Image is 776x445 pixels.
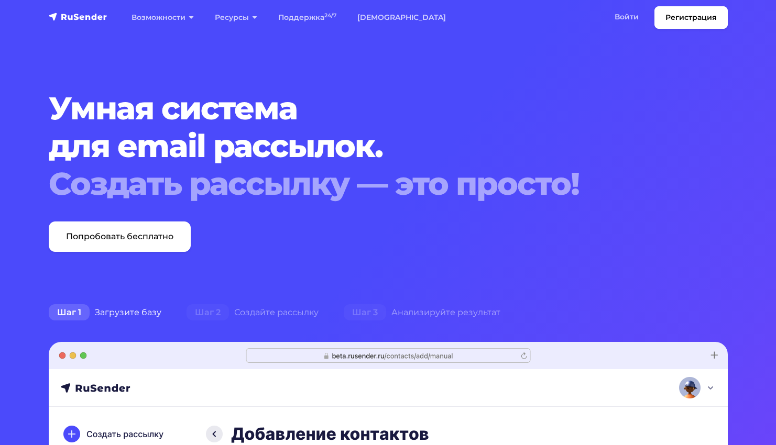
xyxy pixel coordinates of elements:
[187,304,229,321] span: Шаг 2
[36,302,174,323] div: Загрузите базу
[347,7,456,28] a: [DEMOGRAPHIC_DATA]
[49,221,191,252] a: Попробовать бесплатно
[604,6,649,28] a: Войти
[174,302,331,323] div: Создайте рассылку
[268,7,347,28] a: Поддержка24/7
[49,90,670,203] h1: Умная система для email рассылок.
[324,12,336,19] sup: 24/7
[49,304,90,321] span: Шаг 1
[654,6,728,29] a: Регистрация
[121,7,204,28] a: Возможности
[331,302,513,323] div: Анализируйте результат
[204,7,268,28] a: Ресурсы
[49,12,107,22] img: RuSender
[49,165,670,203] div: Создать рассылку — это просто!
[344,304,386,321] span: Шаг 3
